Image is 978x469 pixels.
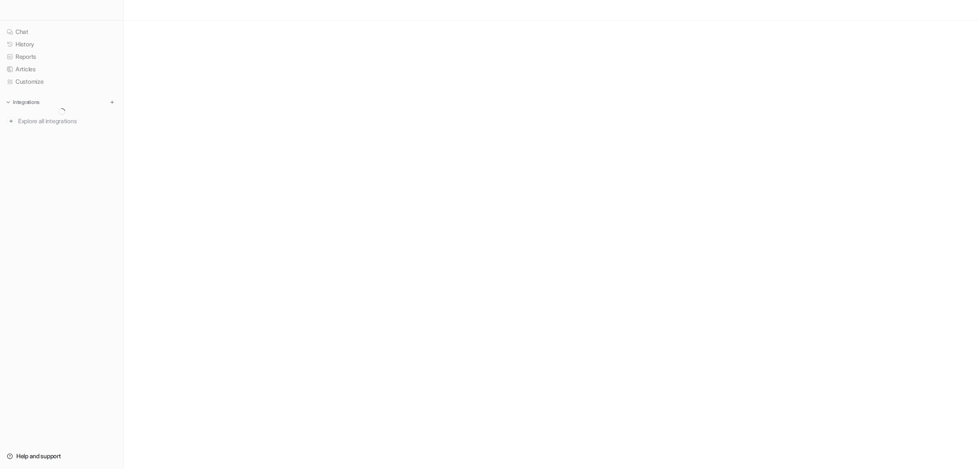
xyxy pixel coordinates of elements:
a: Help and support [3,450,120,462]
a: Explore all integrations [3,115,120,127]
a: History [3,38,120,50]
img: explore all integrations [7,117,15,125]
img: expand menu [5,99,11,105]
button: Integrations [3,98,42,107]
span: Explore all integrations [18,114,116,128]
p: Integrations [13,99,40,106]
a: Articles [3,63,120,75]
a: Customize [3,76,120,88]
a: Chat [3,26,120,38]
img: menu_add.svg [109,99,115,105]
a: Reports [3,51,120,63]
